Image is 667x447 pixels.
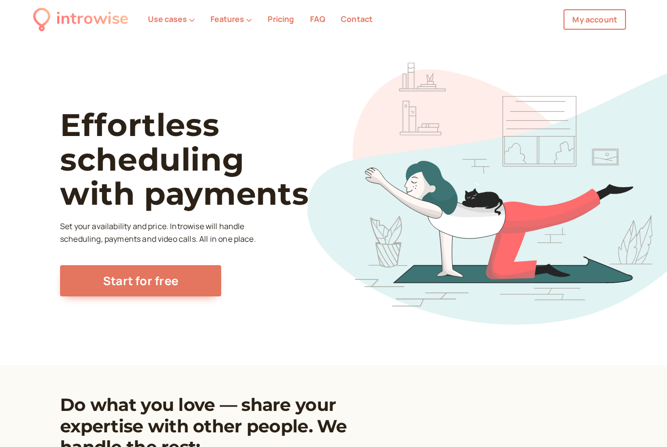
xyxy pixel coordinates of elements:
[341,14,373,24] a: Contact
[60,220,258,246] p: Set your availability and price. Introwise will handle scheduling, payments and video calls. All ...
[563,9,626,30] a: My account
[33,6,128,33] a: introwise
[60,108,344,211] h1: Effortless scheduling with payments
[268,14,294,24] a: Pricing
[148,15,195,23] button: Use cases
[310,14,325,24] a: FAQ
[60,265,221,296] a: Start for free
[210,15,252,23] button: Features
[56,6,128,33] div: introwise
